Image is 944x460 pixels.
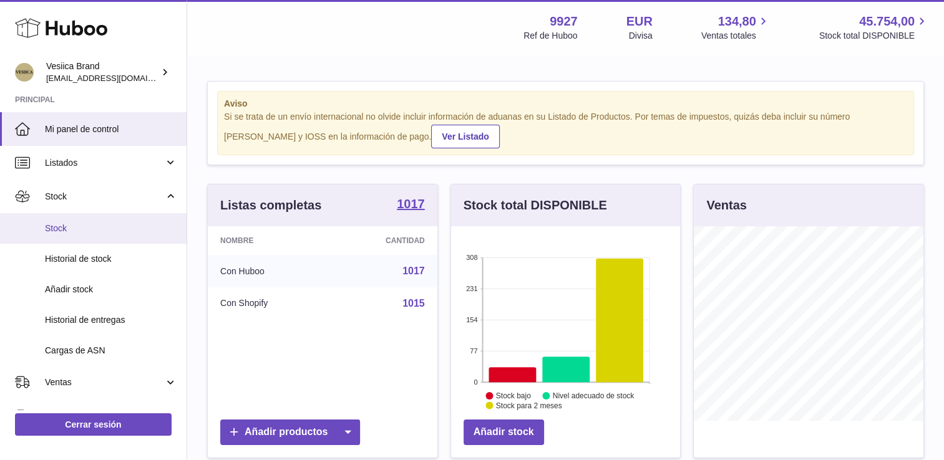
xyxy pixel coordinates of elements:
h3: Stock total DISPONIBLE [464,197,607,214]
span: Historial de entregas [45,314,177,326]
a: Ver Listado [431,125,499,148]
a: Añadir stock [464,419,544,445]
img: logistic@vesiica.com [15,63,34,82]
th: Cantidad [329,226,437,255]
text: 77 [470,347,477,355]
span: Stock [45,223,177,234]
span: Cargas de ASN [45,345,177,357]
text: Stock bajo [496,391,531,400]
span: [EMAIL_ADDRESS][DOMAIN_NAME] [46,73,183,83]
text: 0 [474,378,477,386]
span: 45.754,00 [859,13,915,30]
a: 1017 [402,266,425,276]
div: Ref de Huboo [523,30,577,42]
a: 45.754,00 Stock total DISPONIBLE [819,13,929,42]
span: Mi panel de control [45,123,177,135]
text: Nivel adecuado de stock [553,391,635,400]
strong: EUR [626,13,653,30]
text: 308 [466,254,477,261]
h3: Listas completas [220,197,321,214]
a: Cerrar sesión [15,413,172,436]
span: Stock total DISPONIBLE [819,30,929,42]
h3: Ventas [706,197,746,214]
th: Nombre [208,226,329,255]
div: Si se trata de un envío internacional no olvide incluir información de aduanas en su Listado de P... [224,111,907,148]
text: 154 [466,316,477,323]
a: Añadir productos [220,419,360,445]
text: 231 [466,285,477,292]
td: Con Huboo [208,255,329,287]
strong: 9927 [550,13,578,30]
div: Divisa [629,30,653,42]
span: Historial de stock [45,253,177,265]
span: Stock [45,191,164,203]
span: 134,80 [718,13,756,30]
span: Ventas [45,376,164,388]
strong: Aviso [224,98,907,110]
span: Ventas totales [701,30,771,42]
a: 1015 [402,298,425,309]
text: Stock para 2 meses [496,401,562,410]
a: 134,80 Ventas totales [701,13,771,42]
td: Con Shopify [208,287,329,320]
strong: 1017 [397,198,425,210]
a: 1017 [397,198,425,213]
span: Listados [45,157,164,169]
span: Añadir stock [45,284,177,295]
div: Vesiica Brand [46,60,158,84]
